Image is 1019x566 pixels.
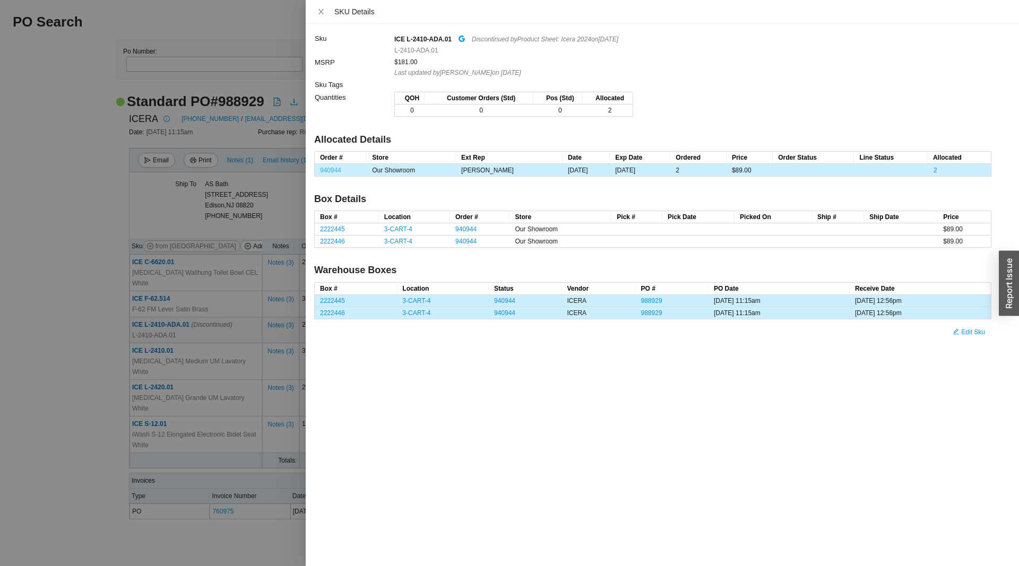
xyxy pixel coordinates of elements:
[709,307,850,319] td: [DATE] 11:15am
[425,92,533,105] th: Customer Orders (Std)
[320,167,341,174] a: 940944
[709,283,850,295] th: PO Date
[812,211,864,223] th: Ship #
[314,7,328,16] button: Close
[850,307,991,319] td: [DATE] 12:56pm
[562,283,635,295] th: Vendor
[394,36,452,43] strong: ICE L-2410-ADA.01
[610,164,670,177] td: [DATE]
[641,297,662,304] a: 988929
[509,223,611,236] td: Our Showroom
[938,223,991,236] td: $89.00
[314,133,991,146] h4: Allocated Details
[450,211,509,223] th: Order #
[850,283,991,295] th: Receive Date
[662,211,735,223] th: Pick Date
[670,164,727,177] td: 2
[334,6,1011,18] div: SKU Details
[709,295,850,307] td: [DATE] 11:15am
[850,295,991,307] td: [DATE] 12:56pm
[472,36,618,43] i: Discontinued by Product Sheet: Icera 2024 on [DATE]
[533,92,582,105] th: Pos (Std)
[320,309,345,317] a: 2222446
[533,105,582,117] td: 0
[456,152,563,164] th: Ext Rep
[395,105,425,117] td: 0
[610,152,670,164] th: Exp Date
[320,238,345,245] a: 2222446
[563,164,610,177] td: [DATE]
[402,297,430,304] a: 3-CART-4
[562,295,635,307] td: ICERA
[367,164,456,177] td: Our Showroom
[641,309,662,317] a: 988929
[494,297,515,304] a: 940944
[670,152,727,164] th: Ordered
[582,92,633,105] th: Allocated
[773,152,854,164] th: Order Status
[636,283,709,295] th: PO #
[314,32,394,56] td: Sku
[455,238,477,245] a: 940944
[953,328,959,336] span: edit
[317,8,325,15] span: close
[397,283,489,295] th: Location
[727,152,773,164] th: Price
[735,211,812,223] th: Picked On
[456,164,563,177] td: [PERSON_NAME]
[727,164,773,177] td: $89.00
[402,309,430,317] a: 3-CART-4
[314,193,991,206] h4: Box Details
[395,92,425,105] th: QOH
[315,283,397,295] th: Box #
[611,211,662,223] th: Pick #
[320,225,345,233] a: 2222445
[320,297,345,304] a: 2222445
[938,236,991,248] td: $89.00
[425,105,533,117] td: 0
[314,79,394,91] td: Sku Tags
[314,264,991,277] h4: Warehouse Boxes
[458,35,465,42] span: google
[367,152,456,164] th: Store
[455,225,477,233] a: 940944
[509,211,611,223] th: Store
[563,152,610,164] th: Date
[928,152,991,164] th: Allocated
[394,57,991,67] div: $181.00
[394,69,521,76] i: Last updated by [PERSON_NAME] on [DATE]
[582,105,633,117] td: 2
[315,152,367,164] th: Order #
[314,56,394,79] td: MSRP
[864,211,938,223] th: Ship Date
[562,307,635,319] td: ICERA
[384,238,412,245] a: 3-CART-4
[314,91,394,123] td: Quantities
[961,327,985,337] span: Edit Sku
[494,309,515,317] a: 940944
[315,211,379,223] th: Box #
[489,283,562,295] th: Status
[509,236,611,248] td: Our Showroom
[854,152,928,164] th: Line Status
[394,45,438,56] span: L-2410-ADA.01
[933,164,938,170] button: 2
[946,325,991,339] button: editEdit Sku
[938,211,991,223] th: Price
[458,33,465,45] a: google
[384,225,412,233] a: 3-CART-4
[379,211,450,223] th: Location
